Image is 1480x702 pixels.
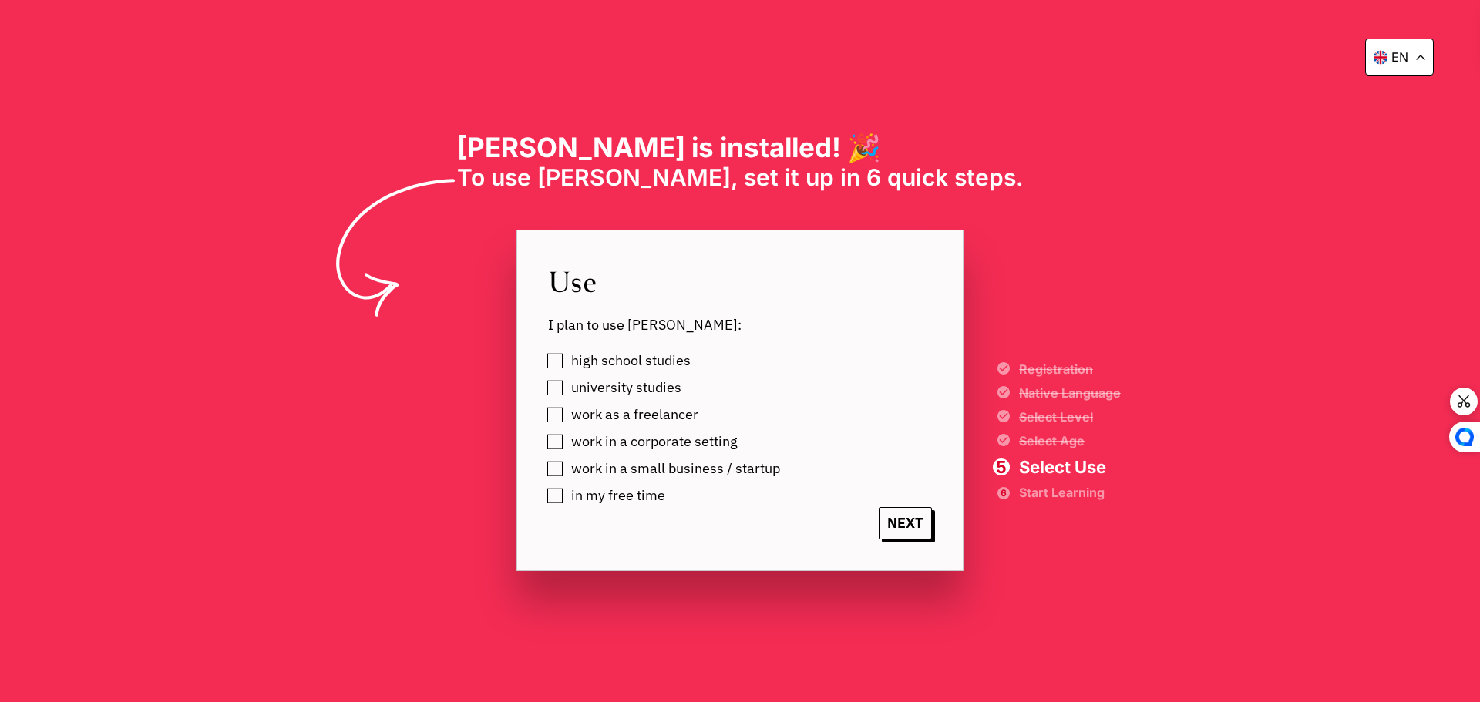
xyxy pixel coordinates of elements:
span: in my free time [571,488,665,503]
span: Select Level [1019,411,1121,423]
h1: [PERSON_NAME] is installed! 🎉 [457,131,1024,163]
span: I plan to use [PERSON_NAME]: [548,316,932,334]
span: work as a freelancer [571,407,698,422]
span: Registration [1019,363,1121,375]
span: Use [548,261,932,301]
span: Start Learning [1019,487,1121,498]
span: Select Age [1019,435,1121,447]
span: NEXT [879,507,932,539]
span: To use [PERSON_NAME], set it up in 6 quick steps. [457,163,1024,191]
span: university studies [571,380,681,395]
span: Native Language [1019,387,1121,399]
p: en [1391,49,1408,65]
span: Select Use [1019,458,1121,475]
span: high school studies [571,353,691,368]
span: work in a small business / startup [571,461,780,476]
span: work in a corporate setting [571,434,738,449]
